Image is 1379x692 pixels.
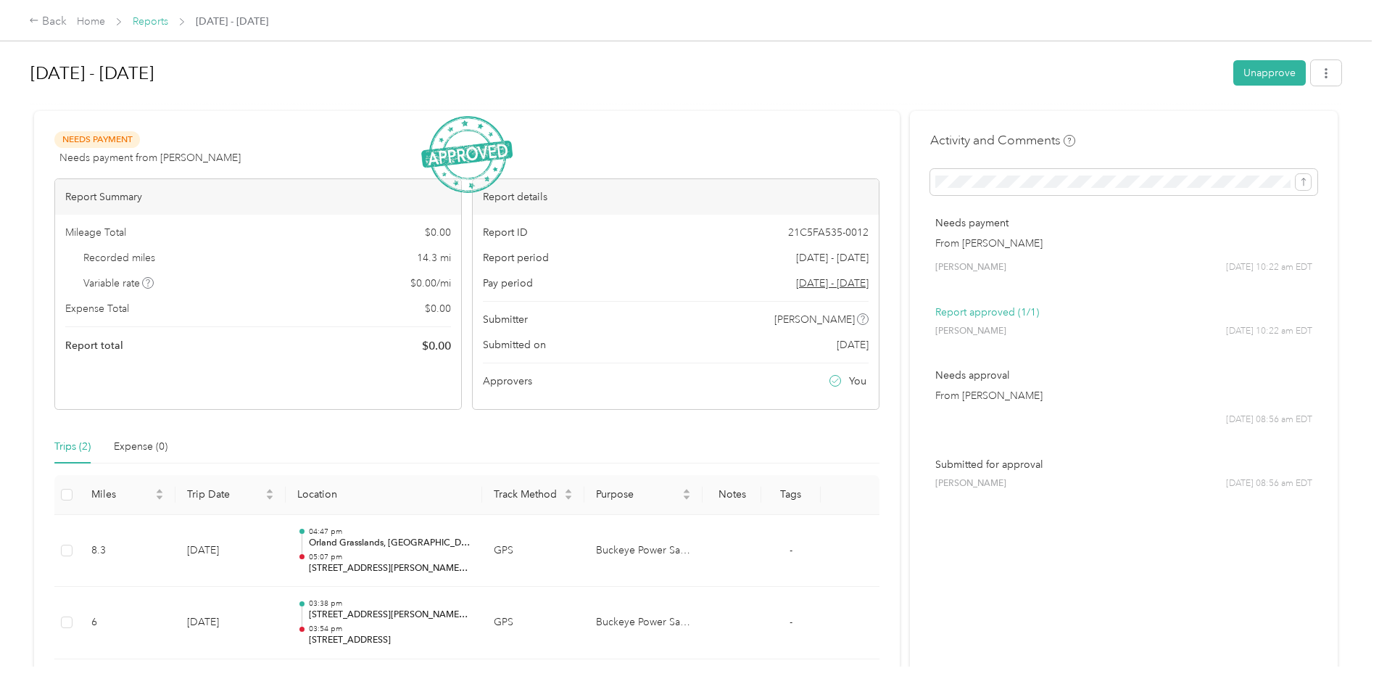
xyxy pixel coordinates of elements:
[309,598,471,609] p: 03:38 pm
[175,515,286,588] td: [DATE]
[309,624,471,634] p: 03:54 pm
[309,562,471,575] p: [STREET_ADDRESS][PERSON_NAME][PERSON_NAME]
[482,475,584,515] th: Track Method
[286,475,482,515] th: Location
[1226,261,1312,274] span: [DATE] 10:22 am EDT
[796,276,869,291] span: Go to pay period
[584,515,703,588] td: Buckeye Power Sales
[482,587,584,659] td: GPS
[83,250,155,265] span: Recorded miles
[774,312,855,327] span: [PERSON_NAME]
[482,515,584,588] td: GPS
[584,587,703,659] td: Buckeye Power Sales
[473,179,879,215] div: Report details
[935,261,1006,274] span: [PERSON_NAME]
[483,276,533,291] span: Pay period
[483,225,528,240] span: Report ID
[422,337,451,355] span: $ 0.00
[187,488,262,501] span: Trip Date
[54,131,140,148] span: Needs Payment
[935,215,1312,231] p: Needs payment
[935,457,1312,472] p: Submitted for approval
[30,56,1223,91] h1: Sep 1 - 30, 2025
[65,301,129,316] span: Expense Total
[790,616,792,628] span: -
[155,493,164,502] span: caret-down
[309,609,471,622] p: [STREET_ADDRESS][PERSON_NAME][PERSON_NAME]
[83,276,154,291] span: Variable rate
[849,374,866,389] span: You
[935,305,1312,320] p: Report approved (1/1)
[114,439,167,455] div: Expense (0)
[65,225,126,240] span: Mileage Total
[483,312,528,327] span: Submitter
[91,488,152,501] span: Miles
[1226,413,1312,427] span: [DATE] 08:56 am EDT
[421,116,513,194] img: ApprovedStamp
[935,368,1312,383] p: Needs approval
[175,475,286,515] th: Trip Date
[788,225,869,240] span: 21C5FA535-0012
[80,475,175,515] th: Miles
[77,15,105,28] a: Home
[196,14,268,29] span: [DATE] - [DATE]
[790,544,792,556] span: -
[935,388,1312,403] p: From [PERSON_NAME]
[584,475,703,515] th: Purpose
[761,475,820,515] th: Tags
[417,250,451,265] span: 14.3 mi
[596,488,679,501] span: Purpose
[175,587,286,659] td: [DATE]
[309,634,471,647] p: [STREET_ADDRESS]
[703,475,761,515] th: Notes
[564,493,573,502] span: caret-down
[309,537,471,550] p: Orland Grasslands, [GEOGRAPHIC_DATA], [GEOGRAPHIC_DATA]
[796,250,869,265] span: [DATE] - [DATE]
[682,493,691,502] span: caret-down
[483,250,549,265] span: Report period
[80,515,175,588] td: 8.3
[425,225,451,240] span: $ 0.00
[265,493,274,502] span: caret-down
[309,527,471,537] p: 04:47 pm
[935,477,1006,490] span: [PERSON_NAME]
[425,301,451,316] span: $ 0.00
[410,276,451,291] span: $ 0.00 / mi
[29,13,67,30] div: Back
[1226,325,1312,338] span: [DATE] 10:22 am EDT
[1298,611,1379,692] iframe: Everlance-gr Chat Button Frame
[265,487,274,495] span: caret-up
[483,374,532,389] span: Approvers
[564,487,573,495] span: caret-up
[133,15,168,28] a: Reports
[837,337,869,353] span: [DATE]
[1233,60,1306,86] button: Unapprove
[682,487,691,495] span: caret-up
[935,325,1006,338] span: [PERSON_NAME]
[65,338,123,353] span: Report total
[309,552,471,562] p: 05:07 pm
[1226,477,1312,490] span: [DATE] 08:56 am EDT
[55,179,461,215] div: Report Summary
[494,488,561,501] span: Track Method
[155,487,164,495] span: caret-up
[80,587,175,659] td: 6
[935,236,1312,251] p: From [PERSON_NAME]
[59,150,241,165] span: Needs payment from [PERSON_NAME]
[54,439,91,455] div: Trips (2)
[930,131,1075,149] h4: Activity and Comments
[483,337,546,353] span: Submitted on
